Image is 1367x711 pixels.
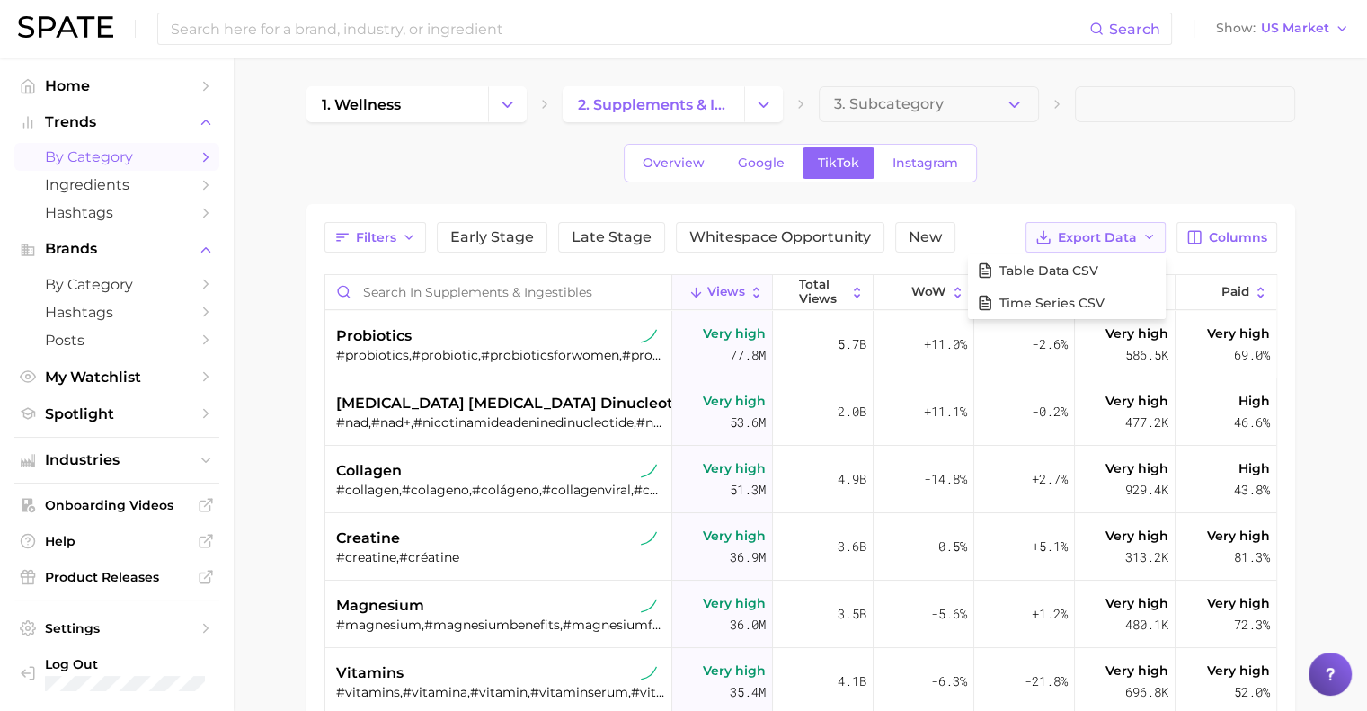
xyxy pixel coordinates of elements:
[14,564,219,591] a: Product Releases
[1207,660,1270,681] span: Very high
[450,230,534,244] span: Early Stage
[325,275,671,309] input: Search in supplements & ingestibles
[834,96,944,112] span: 3. Subcategory
[730,614,766,635] span: 36.0m
[1176,275,1276,310] button: Paid
[931,536,967,557] span: -0.5%
[1125,547,1168,568] span: 313.2k
[14,400,219,428] a: Spotlight
[336,662,404,684] span: vitamins
[1125,479,1168,501] span: 929.4k
[14,492,219,519] a: Onboarding Videos
[169,13,1089,44] input: Search here for a brand, industry, or ingredient
[703,525,766,547] span: Very high
[1105,390,1168,412] span: Very high
[838,468,866,490] span: 4.9b
[14,236,219,262] button: Brands
[1221,285,1249,299] span: Paid
[1234,681,1270,703] span: 52.0%
[1207,525,1270,547] span: Very high
[45,114,189,130] span: Trends
[999,263,1098,279] span: Table Data CSV
[703,323,766,344] span: Very high
[818,156,859,171] span: TikTok
[45,304,189,321] span: Hashtags
[336,549,665,565] div: #creatine,#créatine
[1058,230,1137,245] span: Export Data
[1209,230,1267,245] span: Columns
[1032,536,1068,557] span: +5.1%
[45,332,189,349] span: Posts
[627,147,720,179] a: Overview
[14,528,219,555] a: Help
[738,156,785,171] span: Google
[672,275,773,310] button: Views
[45,77,189,94] span: Home
[45,405,189,422] span: Spotlight
[336,528,400,549] span: creatine
[1207,323,1270,344] span: Very high
[336,414,665,431] div: #nad,#nad+,#nicotinamideadeninedinucleotide,#nadplusbeauty
[1207,592,1270,614] span: Very high
[14,109,219,136] button: Trends
[707,285,745,299] span: Views
[336,617,665,633] div: #magnesium,#magnesiumbenefits,#magnesiumforsleep,#magnesiumbenefitswomen,#magnesiummilk,#magnésium
[325,378,672,446] div: nicotinamide adenine dinucleotide (nad)
[45,569,189,585] span: Product Releases
[356,230,396,245] span: Filters
[336,595,424,617] span: magnesium
[325,581,1276,648] button: magnesiumtiktok sustained riser#magnesium,#magnesiumbenefits,#magnesiumforsleep,#magnesiumbenefit...
[723,147,800,179] a: Google
[336,347,665,363] div: #probiotics,#probiotic,#probioticsforwomen,#probioticos
[1125,614,1168,635] span: 480.1k
[488,86,527,122] button: Change Category
[703,592,766,614] span: Very high
[45,533,189,549] span: Help
[1025,222,1166,253] button: Export Data
[819,86,1039,122] button: 3. Subcategory
[924,468,967,490] span: -14.8%
[1176,222,1276,253] button: Columns
[641,598,657,614] img: tiktok sustained riser
[336,325,412,347] span: probiotics
[1105,458,1168,479] span: Very high
[1234,614,1270,635] span: 72.3%
[18,16,113,38] img: SPATE
[1125,681,1168,703] span: 696.8k
[1105,592,1168,614] span: Very high
[14,447,219,474] button: Industries
[838,536,866,557] span: 3.6b
[1212,17,1354,40] button: ShowUS Market
[799,278,846,306] span: Total Views
[322,96,401,113] span: 1. wellness
[45,148,189,165] span: by Category
[931,603,967,625] span: -5.6%
[1032,333,1068,355] span: -2.6%
[924,333,967,355] span: +11.0%
[14,326,219,354] a: Posts
[1032,603,1068,625] span: +1.2%
[1105,323,1168,344] span: Very high
[703,660,766,681] span: Very high
[1238,458,1270,479] span: High
[877,147,973,179] a: Instagram
[14,199,219,227] a: Hashtags
[1234,479,1270,501] span: 43.8%
[45,276,189,293] span: by Category
[1032,401,1068,422] span: -0.2%
[45,204,189,221] span: Hashtags
[14,271,219,298] a: by Category
[838,333,866,355] span: 5.7b
[325,446,1276,513] button: collagentiktok sustained riser#collagen,#colageno,#colágeno,#collagenviral,#collagenproduction,#c...
[641,328,657,344] img: tiktok sustained riser
[563,86,744,122] a: 2. supplements & ingestibles
[45,369,189,386] span: My Watchlist
[14,615,219,642] a: Settings
[730,344,766,366] span: 77.8m
[838,401,866,422] span: 2.0b
[325,311,1276,378] button: probioticstiktok sustained riser#probiotics,#probiotic,#probioticsforwomen,#probioticosVery high7...
[336,482,665,498] div: #collagen,#colageno,#colágeno,#collagenviral,#collagenproduction,#colagenonatural,#collagenglow,#...
[1109,21,1160,38] span: Search
[641,463,657,479] img: tiktok sustained riser
[641,530,657,547] img: tiktok sustained riser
